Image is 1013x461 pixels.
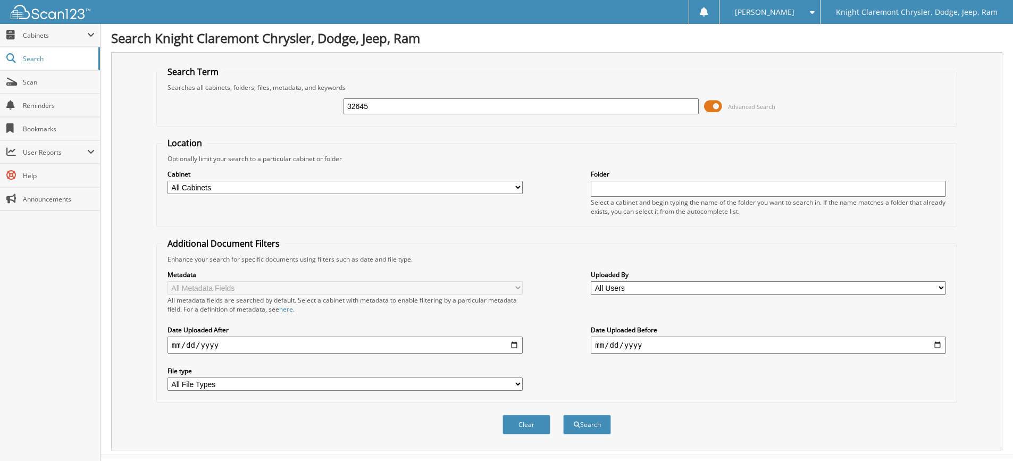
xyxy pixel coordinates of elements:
div: Optionally limit your search to a particular cabinet or folder [162,154,951,163]
h1: Search Knight Claremont Chrysler, Dodge, Jeep, Ram [111,29,1002,47]
span: Bookmarks [23,124,95,133]
div: All metadata fields are searched by default. Select a cabinet with metadata to enable filtering b... [168,296,523,314]
input: end [591,337,946,354]
span: User Reports [23,148,87,157]
input: start [168,337,523,354]
span: Knight Claremont Chrysler, Dodge, Jeep, Ram [836,9,998,15]
span: Scan [23,78,95,87]
span: [PERSON_NAME] [735,9,794,15]
label: Date Uploaded After [168,325,523,334]
label: Cabinet [168,170,523,179]
span: Advanced Search [728,103,775,111]
label: Metadata [168,270,523,279]
iframe: Chat Widget [960,410,1013,461]
div: Searches all cabinets, folders, files, metadata, and keywords [162,83,951,92]
a: here [279,305,293,314]
legend: Search Term [162,66,224,78]
div: Enhance your search for specific documents using filters such as date and file type. [162,255,951,264]
legend: Additional Document Filters [162,238,285,249]
label: File type [168,366,523,375]
span: Reminders [23,101,95,110]
span: Announcements [23,195,95,204]
label: Folder [591,170,946,179]
button: Search [563,415,611,434]
span: Search [23,54,93,63]
button: Clear [503,415,550,434]
img: scan123-logo-white.svg [11,5,90,19]
label: Uploaded By [591,270,946,279]
span: Cabinets [23,31,87,40]
legend: Location [162,137,207,149]
span: Help [23,171,95,180]
div: Select a cabinet and begin typing the name of the folder you want to search in. If the name match... [591,198,946,216]
label: Date Uploaded Before [591,325,946,334]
